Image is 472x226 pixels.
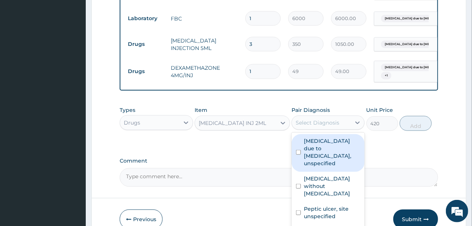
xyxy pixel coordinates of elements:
button: Add [400,116,431,131]
td: DEXAMETHAZONE 4MG/INJ [167,60,242,83]
span: [MEDICAL_DATA] due to [MEDICAL_DATA] falc... [381,64,463,71]
label: Pair Diagnosis [292,106,330,114]
label: Comment [120,158,438,164]
textarea: Type your message and hit 'Enter' [4,148,142,175]
td: Drugs [124,65,167,78]
td: FBC [167,11,242,26]
label: [MEDICAL_DATA] without [MEDICAL_DATA] [304,175,360,197]
div: Select Diagnosis [296,119,339,126]
div: Minimize live chat window [122,4,140,22]
td: [MEDICAL_DATA] INJECTION 5ML [167,33,242,56]
label: Types [120,107,135,113]
label: [MEDICAL_DATA] due to [MEDICAL_DATA], unspecified [304,137,360,167]
span: [MEDICAL_DATA] due to [MEDICAL_DATA] falc... [381,15,463,22]
span: [MEDICAL_DATA] due to [MEDICAL_DATA] falc... [381,41,463,48]
label: Unit Price [366,106,393,114]
label: Item [195,106,207,114]
div: [MEDICAL_DATA] INJ 2ML [199,119,266,127]
td: Drugs [124,37,167,51]
label: Peptic ulcer, site unspecified [304,205,360,220]
span: We're online! [43,66,103,142]
span: + 1 [381,72,391,79]
div: Drugs [124,119,140,126]
img: d_794563401_company_1708531726252_794563401 [14,37,30,56]
div: Chat with us now [39,42,125,51]
td: Laboratory [124,12,167,25]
